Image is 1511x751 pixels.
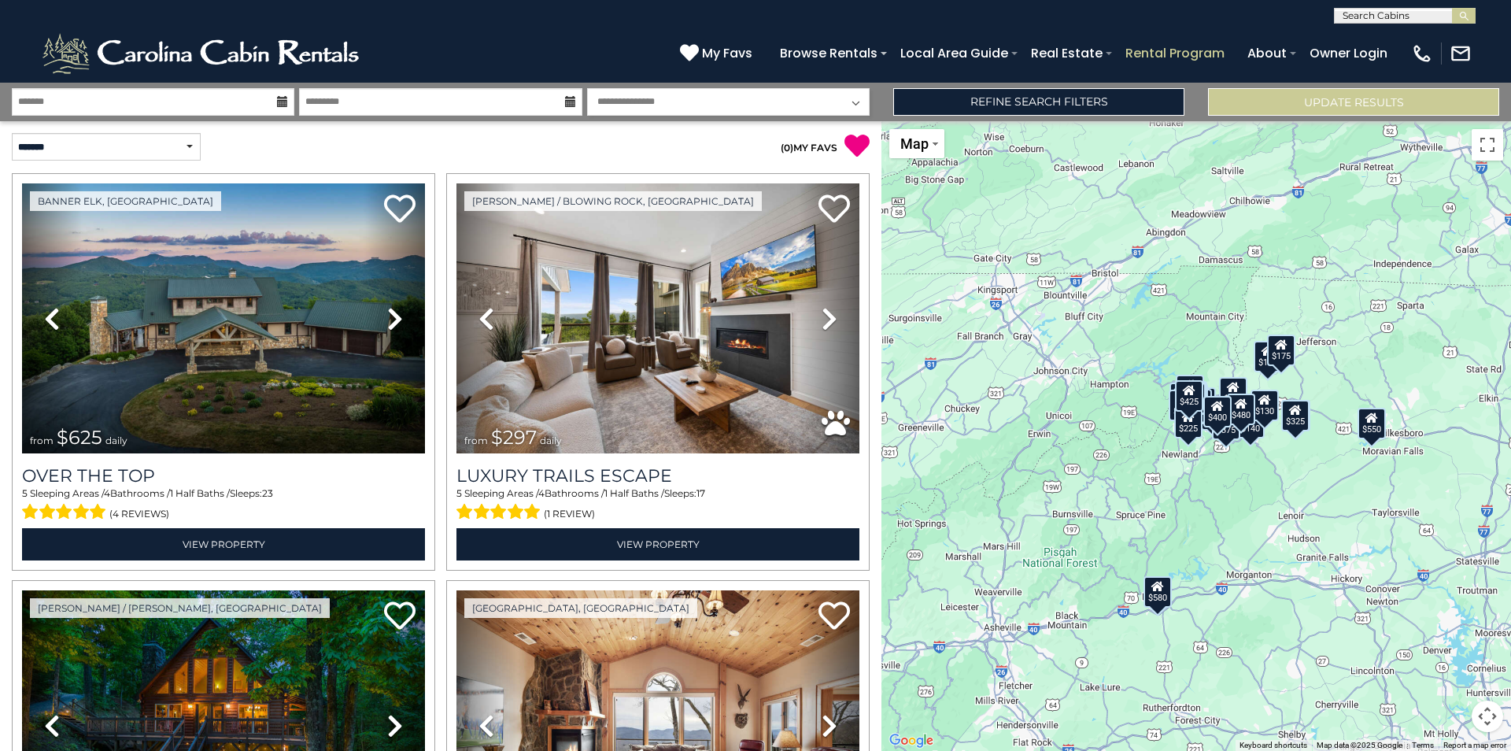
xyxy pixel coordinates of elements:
a: Local Area Guide [892,39,1016,67]
a: View Property [22,528,425,560]
a: My Favs [680,43,756,64]
span: 23 [262,487,273,499]
button: Map camera controls [1472,701,1503,732]
a: [PERSON_NAME] / Blowing Rock, [GEOGRAPHIC_DATA] [464,191,762,211]
span: $297 [491,426,537,449]
div: $400 [1203,396,1232,427]
a: Open this area in Google Maps (opens a new window) [885,731,937,751]
a: Refine Search Filters [893,88,1184,116]
img: mail-regular-white.png [1450,43,1472,65]
a: Terms [1412,741,1434,749]
button: Toggle fullscreen view [1472,129,1503,161]
div: $349 [1219,377,1247,409]
span: from [30,435,54,446]
a: Luxury Trails Escape [456,465,859,486]
a: Banner Elk, [GEOGRAPHIC_DATA] [30,191,221,211]
div: $125 [1176,375,1204,406]
a: Add to favorites [818,193,850,227]
span: $625 [57,426,102,449]
div: $130 [1251,390,1279,421]
div: $550 [1358,408,1386,439]
a: (0)MY FAVS [781,142,837,154]
a: Browse Rentals [772,39,885,67]
a: [PERSON_NAME] / [PERSON_NAME], [GEOGRAPHIC_DATA] [30,598,330,618]
span: (1 review) [544,504,595,524]
div: $425 [1175,380,1203,412]
span: 5 [22,487,28,499]
span: 4 [104,487,110,499]
div: $325 [1281,400,1310,431]
a: Report a map error [1443,741,1506,749]
button: Update Results [1208,88,1499,116]
img: thumbnail_168695581.jpeg [456,183,859,453]
div: $175 [1267,335,1295,366]
div: $580 [1143,576,1172,608]
span: 1 Half Baths / [170,487,230,499]
img: Google [885,731,937,751]
span: ( ) [781,142,793,154]
a: About [1239,39,1295,67]
img: White-1-2.png [39,30,366,77]
a: Real Estate [1023,39,1110,67]
span: (4 reviews) [109,504,169,524]
a: Rental Program [1118,39,1232,67]
a: View Property [456,528,859,560]
img: phone-regular-white.png [1411,43,1433,65]
span: 5 [456,487,462,499]
a: Owner Login [1302,39,1395,67]
a: Add to favorites [384,193,416,227]
div: $230 [1169,390,1197,421]
div: $225 [1174,407,1203,438]
span: Map [900,135,929,152]
span: from [464,435,488,446]
a: [GEOGRAPHIC_DATA], [GEOGRAPHIC_DATA] [464,598,697,618]
img: thumbnail_167153549.jpeg [22,183,425,453]
div: Sleeping Areas / Bathrooms / Sleeps: [22,486,425,524]
a: Over The Top [22,465,425,486]
a: Add to favorites [818,600,850,634]
button: Change map style [889,129,944,158]
div: $480 [1227,394,1255,425]
span: My Favs [702,43,752,63]
a: Add to favorites [384,600,416,634]
span: daily [540,435,562,446]
span: Map data ©2025 Google [1317,741,1402,749]
span: 0 [784,142,790,154]
span: 4 [538,487,545,499]
div: $175 [1254,341,1282,372]
span: 1 Half Baths / [604,487,664,499]
div: Sleeping Areas / Bathrooms / Sleeps: [456,486,859,524]
span: 17 [696,487,705,499]
span: daily [105,435,127,446]
button: Keyboard shortcuts [1239,740,1307,751]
